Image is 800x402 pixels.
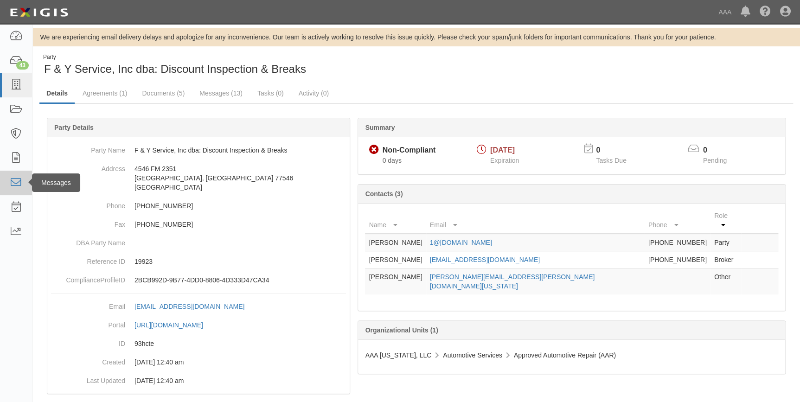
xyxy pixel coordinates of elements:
span: Expiration [490,157,519,164]
span: Automotive Services [443,351,502,359]
b: Summary [365,124,395,131]
div: F & Y Service, Inc dba: Discount Inspection & Breaks [39,53,410,77]
a: [PERSON_NAME][EMAIL_ADDRESS][PERSON_NAME][DOMAIN_NAME][US_STATE] [430,273,595,290]
a: [EMAIL_ADDRESS][DOMAIN_NAME] [134,303,255,310]
a: 1@[DOMAIN_NAME] [430,239,492,246]
p: 0 [703,145,738,156]
th: Name [365,207,426,234]
dd: F & Y Service, Inc dba: Discount Inspection & Breaks [51,141,346,160]
a: Messages (13) [192,84,250,102]
th: Role [710,207,741,234]
a: [URL][DOMAIN_NAME] [134,321,213,329]
dt: Address [51,160,125,173]
dt: Last Updated [51,371,125,385]
dt: Portal [51,316,125,330]
dt: ComplianceProfileID [51,271,125,285]
div: Messages [32,173,80,192]
i: Non-Compliant [369,145,378,155]
div: Non-Compliant [382,145,435,156]
dt: ID [51,334,125,348]
td: Other [710,268,741,295]
span: Since 08/19/2025 [382,157,401,164]
a: AAA [714,3,736,21]
span: Approved Automotive Repair (AAR) [514,351,616,359]
span: Tasks Due [596,157,626,164]
td: [PERSON_NAME] [365,234,426,251]
div: [EMAIL_ADDRESS][DOMAIN_NAME] [134,302,244,311]
b: Party Details [54,124,94,131]
dt: Email [51,297,125,311]
img: logo-5460c22ac91f19d4615b14bd174203de0afe785f0fc80cf4dbbc73dc1793850b.png [7,4,71,21]
dt: Created [51,353,125,367]
a: Activity (0) [292,84,336,102]
p: 2BCB992D-9B77-4DD0-8806-4D333D47CA34 [134,275,346,285]
a: Documents (5) [135,84,192,102]
a: Agreements (1) [76,84,134,102]
td: [PHONE_NUMBER] [645,251,710,268]
span: AAA [US_STATE], LLC [365,351,431,359]
dt: Reference ID [51,252,125,266]
b: Organizational Units (1) [365,326,438,334]
a: [EMAIL_ADDRESS][DOMAIN_NAME] [430,256,540,263]
div: We are experiencing email delivery delays and apologize for any inconvenience. Our team is active... [32,32,800,42]
span: F & Y Service, Inc dba: Discount Inspection & Breaks [44,63,306,75]
b: Contacts (3) [365,190,403,198]
dd: 4546 FM 2351 [GEOGRAPHIC_DATA], [GEOGRAPHIC_DATA] 77546 [GEOGRAPHIC_DATA] [51,160,346,197]
td: Party [710,234,741,251]
div: 43 [16,61,29,70]
dd: 93hcte [51,334,346,353]
a: Tasks (0) [250,84,291,102]
dd: [PHONE_NUMBER] [51,197,346,215]
dt: Fax [51,215,125,229]
th: Email [426,207,645,234]
a: Details [39,84,75,104]
td: [PERSON_NAME] [365,268,426,295]
div: Party [43,53,306,61]
dd: [PHONE_NUMBER] [51,215,346,234]
dt: Phone [51,197,125,211]
dd: 03/10/2023 12:40 am [51,371,346,390]
p: 0 [596,145,638,156]
span: [DATE] [490,146,515,154]
dd: 03/10/2023 12:40 am [51,353,346,371]
td: [PERSON_NAME] [365,251,426,268]
dt: Party Name [51,141,125,155]
span: Pending [703,157,727,164]
th: Phone [645,207,710,234]
td: Broker [710,251,741,268]
p: 19923 [134,257,346,266]
dt: DBA Party Name [51,234,125,248]
td: [PHONE_NUMBER] [645,234,710,251]
i: Help Center - Complianz [760,6,771,18]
